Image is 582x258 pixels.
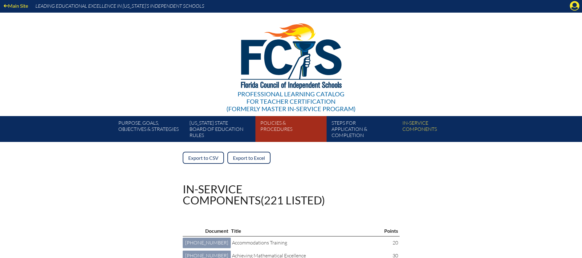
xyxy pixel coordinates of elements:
a: In-servicecomponents [400,119,471,142]
a: [PHONE_NUMBER] [183,238,231,248]
p: Title [231,227,378,235]
a: Policies &Procedures [258,119,329,142]
a: Professional Learning Catalog for Teacher Certification(formerly Master In-service Program) [224,11,358,114]
h1: In-service components (221 listed) [183,183,325,206]
svg: Manage account [570,1,580,11]
img: FCISlogo221.eps [227,13,355,97]
a: Steps forapplication & completion [329,119,400,142]
a: Main Site [1,2,31,10]
a: Purpose, goals,objectives & strategies [116,119,187,142]
a: Export to Excel [227,152,271,164]
p: Accommodations Training [232,239,380,247]
p: Document [184,227,228,235]
p: Points [384,227,398,235]
p: 20 [385,239,398,247]
a: Export to CSV [183,152,224,164]
div: Professional Learning Catalog (formerly Master In-service Program) [226,90,356,112]
span: for Teacher Certification [246,98,336,105]
a: [US_STATE] StateBoard of Education rules [187,119,258,142]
